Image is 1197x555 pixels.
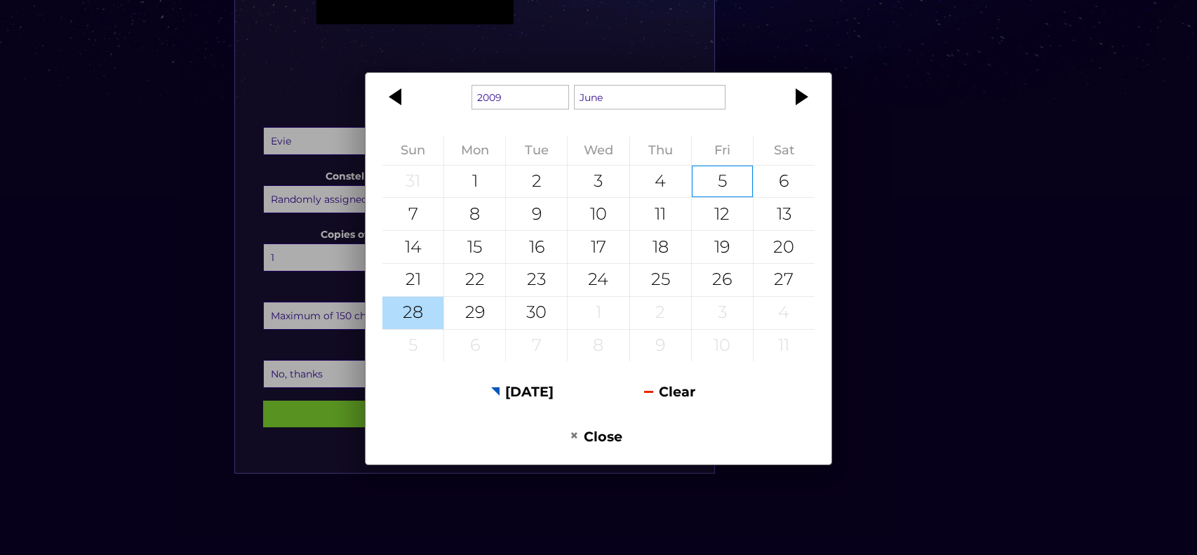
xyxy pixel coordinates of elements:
[754,231,815,263] div: 20 June 2009
[692,297,753,329] div: 3 July 2009
[630,264,691,296] div: 25 June 2009
[629,136,691,165] th: Thursday
[444,136,506,165] th: Monday
[692,264,753,296] div: 26 June 2009
[568,330,629,362] div: 8 July 2009
[382,264,443,296] div: 21 June 2009
[444,297,505,329] div: 29 June 2009
[382,166,443,198] div: 31 May 2009
[506,166,567,198] div: 2 June 2009
[692,166,753,198] div: 5 June 2009
[506,136,568,165] th: Tuesday
[568,297,629,329] div: 1 July 2009
[451,374,594,408] button: [DATE]
[382,231,443,263] div: 14 June 2009
[506,330,567,362] div: 7 July 2009
[754,264,815,296] div: 27 June 2009
[754,166,815,198] div: 6 June 2009
[691,136,753,165] th: Friday
[568,136,629,165] th: Wednesday
[630,231,691,263] div: 18 June 2009
[382,198,443,230] div: 7 June 2009
[598,374,741,408] button: Clear
[568,198,629,230] div: 10 June 2009
[444,198,505,230] div: 8 June 2009
[525,420,667,454] button: Close
[754,330,815,362] div: 11 July 2009
[444,231,505,263] div: 15 June 2009
[506,297,567,329] div: 30 June 2009
[630,198,691,230] div: 11 June 2009
[444,166,505,198] div: 1 June 2009
[472,85,569,109] select: Select a year
[754,297,815,329] div: 4 July 2009
[692,330,753,362] div: 10 July 2009
[506,198,567,230] div: 9 June 2009
[568,264,629,296] div: 24 June 2009
[692,231,753,263] div: 19 June 2009
[506,231,567,263] div: 16 June 2009
[568,166,629,198] div: 3 June 2009
[630,166,691,198] div: 4 June 2009
[382,330,443,362] div: 5 July 2009
[692,198,753,230] div: 12 June 2009
[382,136,444,165] th: Sunday
[444,330,505,362] div: 6 July 2009
[444,264,505,296] div: 22 June 2009
[574,85,725,109] select: Select a month
[506,264,567,296] div: 23 June 2009
[568,231,629,263] div: 17 June 2009
[753,136,815,165] th: Saturday
[630,297,691,329] div: 2 July 2009
[754,198,815,230] div: 13 June 2009
[630,330,691,362] div: 9 July 2009
[382,297,443,329] div: 28 June 2009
